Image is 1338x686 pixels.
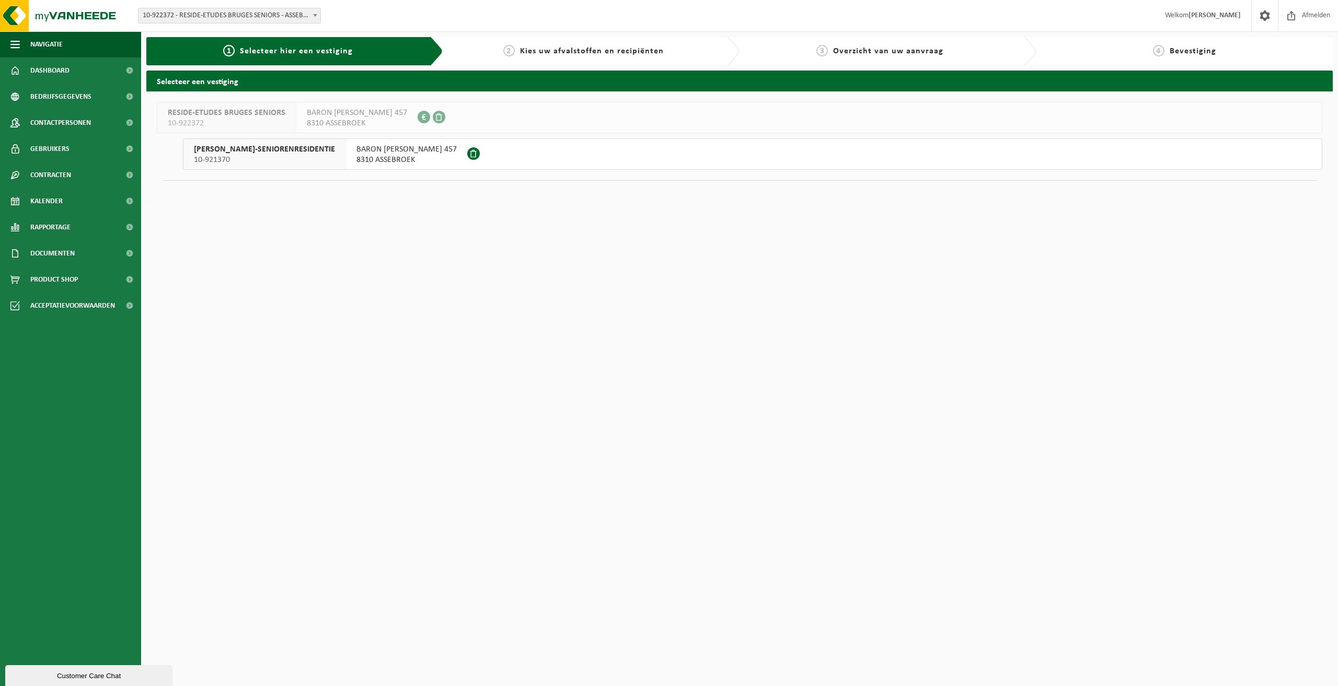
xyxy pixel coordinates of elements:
span: Documenten [30,240,75,266]
strong: [PERSON_NAME] [1189,11,1241,19]
h2: Selecteer een vestiging [146,71,1333,91]
span: Bedrijfsgegevens [30,84,91,110]
span: Navigatie [30,31,63,57]
span: Gebruikers [30,136,70,162]
span: Contracten [30,162,71,188]
span: Overzicht van uw aanvraag [833,47,943,55]
iframe: chat widget [5,663,175,686]
span: 8310 ASSEBROEK [307,118,407,129]
span: Kies uw afvalstoffen en recipiënten [520,47,664,55]
span: 10-921370 [194,155,335,165]
span: Bevestiging [1170,47,1216,55]
span: 8310 ASSEBROEK [356,155,457,165]
span: Rapportage [30,214,71,240]
span: BARON [PERSON_NAME] 457 [307,108,407,118]
span: [PERSON_NAME]-SENIORENRESIDENTIE [194,144,335,155]
span: Dashboard [30,57,70,84]
span: RESIDE-ETUDES BRUGES SENIORS [168,108,285,118]
span: 10-922372 - RESIDE-ETUDES BRUGES SENIORS - ASSEBROEK [139,8,320,23]
span: 4 [1153,45,1164,56]
span: Contactpersonen [30,110,91,136]
span: 10-922372 - RESIDE-ETUDES BRUGES SENIORS - ASSEBROEK [138,8,321,24]
span: 10-922372 [168,118,285,129]
span: Kalender [30,188,63,214]
span: Acceptatievoorwaarden [30,293,115,319]
span: Product Shop [30,266,78,293]
span: Selecteer hier een vestiging [240,47,353,55]
span: 3 [816,45,828,56]
button: [PERSON_NAME]-SENIORENRESIDENTIE 10-921370 BARON [PERSON_NAME] 4578310 ASSEBROEK [183,138,1322,170]
span: 1 [223,45,235,56]
span: 2 [503,45,515,56]
span: BARON [PERSON_NAME] 457 [356,144,457,155]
